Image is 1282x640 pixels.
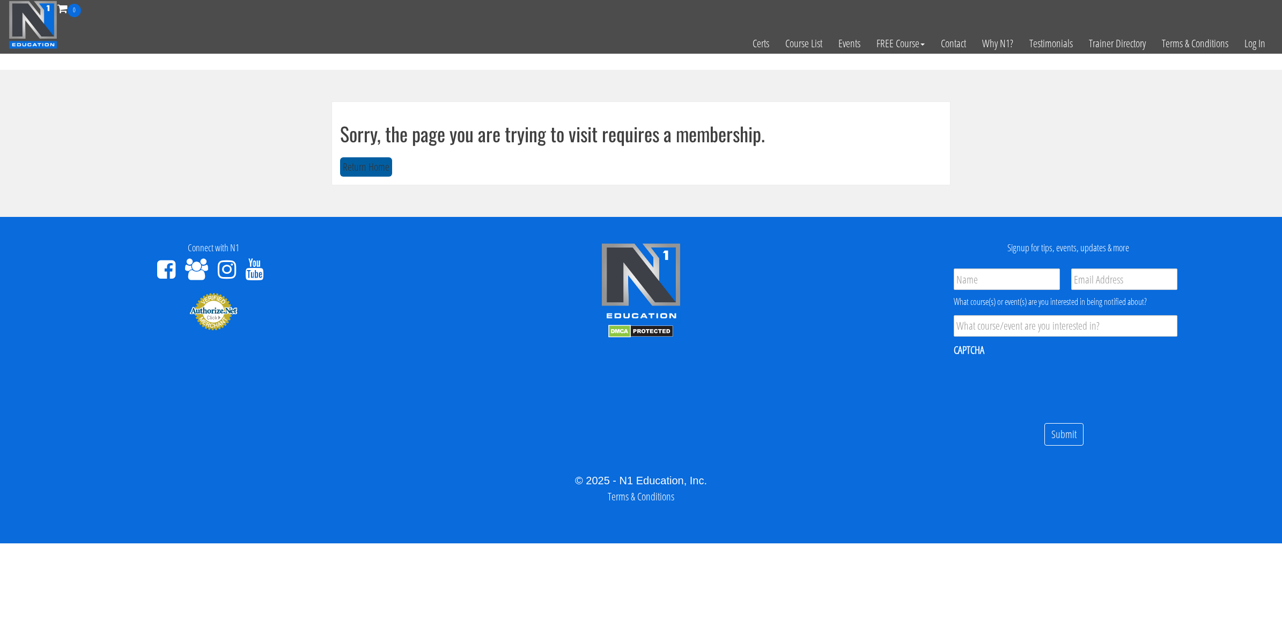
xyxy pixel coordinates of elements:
a: Why N1? [974,17,1021,70]
iframe: reCAPTCHA [954,364,1117,406]
a: Course List [777,17,830,70]
a: Contact [933,17,974,70]
a: Events [830,17,868,70]
img: n1-edu-logo [601,243,681,322]
a: Certs [745,17,777,70]
img: Authorize.Net Merchant - Click to Verify [189,292,238,331]
a: Terms & Conditions [608,489,674,504]
h4: Connect with N1 [8,243,419,253]
a: Testimonials [1021,17,1081,70]
input: Name [954,268,1060,290]
a: Trainer Directory [1081,17,1154,70]
a: Terms & Conditions [1154,17,1236,70]
div: What course(s) or event(s) are you interested in being notified about? [954,295,1177,308]
input: Submit [1044,423,1084,446]
h4: Signup for tips, events, updates & more [863,243,1274,253]
h1: Sorry, the page you are trying to visit requires a membership. [340,123,942,144]
a: 0 [57,1,81,16]
button: Return Home [340,157,392,177]
span: 0 [68,4,81,17]
img: DMCA.com Protection Status [608,325,673,338]
input: What course/event are you interested in? [954,315,1177,337]
label: CAPTCHA [954,343,984,357]
div: © 2025 - N1 Education, Inc. [8,472,1274,489]
a: Log In [1236,17,1273,70]
input: Email Address [1071,268,1177,290]
img: n1-education [9,1,57,49]
a: FREE Course [868,17,933,70]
